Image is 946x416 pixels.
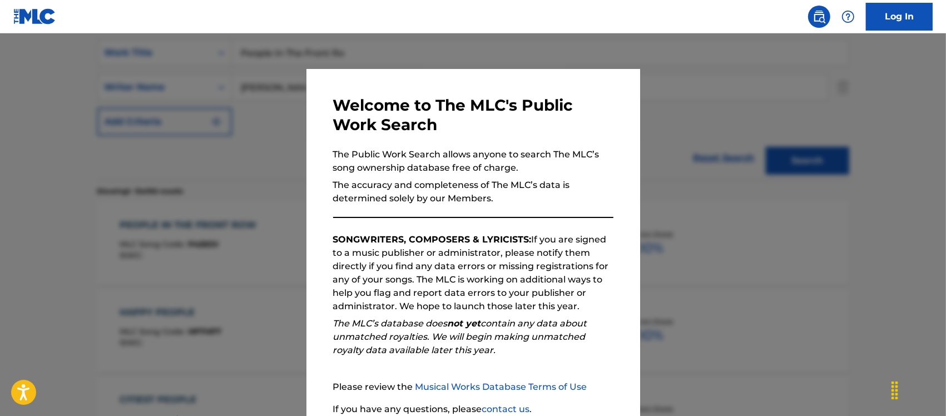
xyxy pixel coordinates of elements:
em: The MLC’s database does contain any data about unmatched royalties. We will begin making unmatche... [333,318,587,355]
a: Public Search [808,6,830,28]
div: Help [837,6,859,28]
h3: Welcome to The MLC's Public Work Search [333,96,613,135]
div: Drag [886,374,904,407]
a: contact us [482,404,530,414]
img: help [841,10,855,23]
p: The Public Work Search allows anyone to search The MLC’s song ownership database free of charge. [333,148,613,175]
p: Please review the [333,380,613,394]
p: The accuracy and completeness of The MLC’s data is determined solely by our Members. [333,179,613,205]
img: MLC Logo [13,8,56,24]
p: If you have any questions, please . [333,403,613,416]
iframe: Chat Widget [890,363,946,416]
p: If you are signed to a music publisher or administrator, please notify them directly if you find ... [333,233,613,313]
a: Musical Works Database Terms of Use [415,382,587,392]
a: Log In [866,3,933,31]
strong: not yet [448,318,481,329]
strong: SONGWRITERS, COMPOSERS & LYRICISTS: [333,234,532,245]
img: search [813,10,826,23]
